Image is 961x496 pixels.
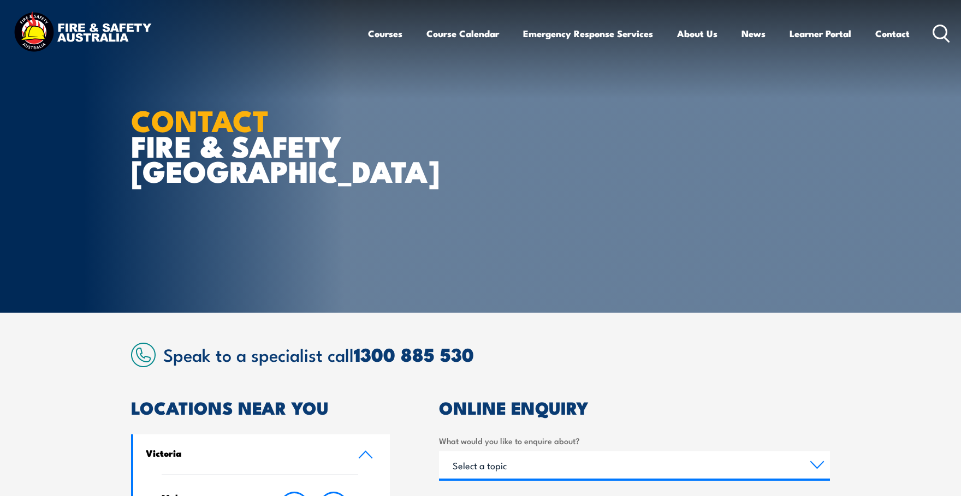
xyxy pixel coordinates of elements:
[439,434,830,447] label: What would you like to enquire about?
[131,97,269,142] strong: CONTACT
[677,19,717,48] a: About Us
[523,19,653,48] a: Emergency Response Services
[163,344,830,364] h2: Speak to a specialist call
[368,19,402,48] a: Courses
[354,339,474,368] a: 1300 885 530
[875,19,910,48] a: Contact
[131,399,390,415] h2: LOCATIONS NEAR YOU
[426,19,499,48] a: Course Calendar
[146,447,341,459] h4: Victoria
[131,107,401,183] h1: FIRE & SAFETY [GEOGRAPHIC_DATA]
[790,19,851,48] a: Learner Portal
[439,399,830,415] h2: ONLINE ENQUIRY
[133,434,390,474] a: Victoria
[741,19,766,48] a: News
